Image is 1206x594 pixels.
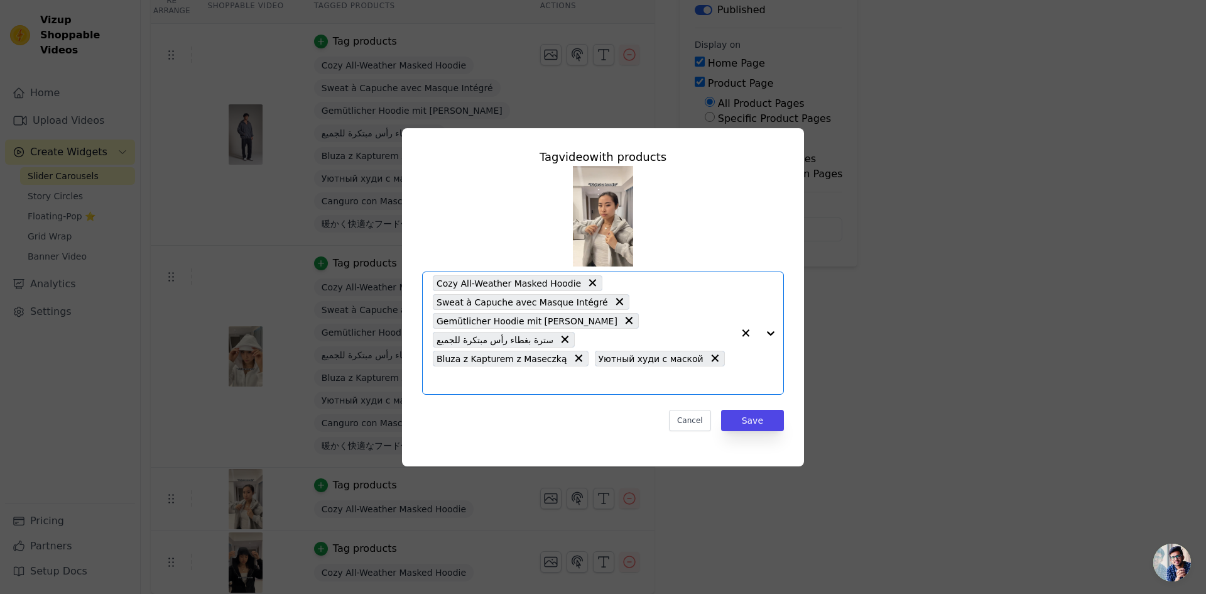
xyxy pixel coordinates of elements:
[599,351,703,366] span: Уютный худи с маской
[721,410,784,431] button: Save
[437,351,567,366] span: Bluza z Kapturem z Maseczką
[422,148,784,166] div: Tag video with products
[669,410,711,431] button: Cancel
[573,166,633,267] img: vizup-images-a36e.png
[437,333,553,347] span: سترة بغطاء رأس مبتكرة للجميع
[437,295,608,309] span: Sweat à Capuche avec Masque Intégré
[437,314,617,328] span: Gemütlicher Hoodie mit [PERSON_NAME]
[437,276,581,290] span: Cozy All-Weather Masked Hoodie
[1153,544,1191,581] div: Open chat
